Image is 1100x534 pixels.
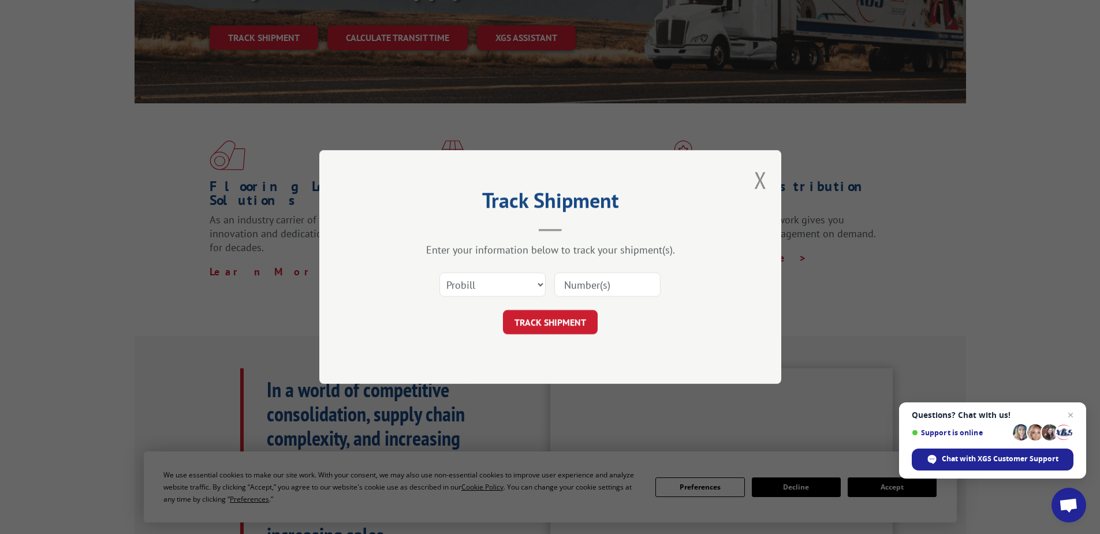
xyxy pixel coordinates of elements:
div: Chat with XGS Customer Support [912,449,1073,470]
span: Close chat [1064,408,1077,422]
span: Support is online [912,428,1009,437]
span: Chat with XGS Customer Support [942,454,1058,464]
button: Close modal [754,165,767,195]
h2: Track Shipment [377,192,724,214]
div: Enter your information below to track your shipment(s). [377,243,724,256]
button: TRACK SHIPMENT [503,310,598,334]
span: Questions? Chat with us! [912,410,1073,420]
input: Number(s) [554,272,661,297]
div: Open chat [1051,488,1086,522]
